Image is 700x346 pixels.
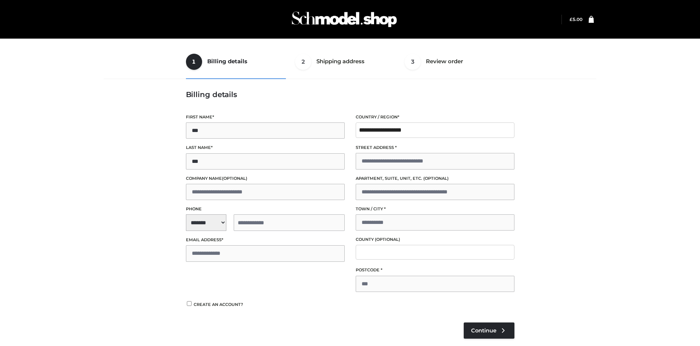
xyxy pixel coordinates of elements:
[194,302,243,307] span: Create an account?
[464,322,514,339] a: Continue
[186,90,514,99] h3: Billing details
[356,175,514,182] label: Apartment, suite, unit, etc.
[356,114,514,121] label: Country / Region
[570,17,582,22] a: £5.00
[356,144,514,151] label: Street address
[570,17,572,22] span: £
[222,176,247,181] span: (optional)
[186,114,345,121] label: First name
[423,176,449,181] span: (optional)
[471,327,496,334] span: Continue
[186,236,345,243] label: Email address
[356,267,514,274] label: Postcode
[186,206,345,213] label: Phone
[186,175,345,182] label: Company name
[356,236,514,243] label: County
[375,237,400,242] span: (optional)
[289,5,399,34] img: Schmodel Admin 964
[186,144,345,151] label: Last name
[186,301,193,306] input: Create an account?
[570,17,582,22] bdi: 5.00
[356,206,514,213] label: Town / City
